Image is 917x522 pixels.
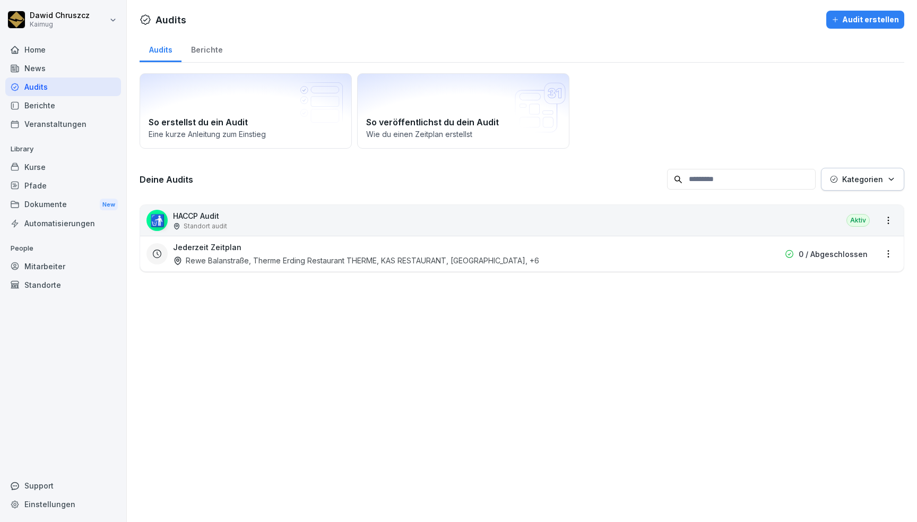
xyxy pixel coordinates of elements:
a: Einstellungen [5,495,121,514]
div: Rewe Balanstraße, Therme Erding Restaurant THERME, KAS RESTAURANT, [GEOGRAPHIC_DATA] , +6 [173,255,539,266]
button: Kategorien [821,168,904,191]
div: 🚮 [146,210,168,231]
a: So erstellst du ein AuditEine kurze Anleitung zum Einstieg [140,73,352,149]
p: Dawid Chruszcz [30,11,90,20]
button: Audit erstellen [826,11,904,29]
div: Aktiv [846,214,870,227]
p: People [5,240,121,257]
h3: Jederzeit Zeitplan [173,242,241,253]
p: Library [5,141,121,158]
a: Pfade [5,176,121,195]
p: Eine kurze Anleitung zum Einstieg [149,129,343,140]
h3: Deine Audits [140,174,662,185]
h2: So veröffentlichst du dein Audit [366,116,560,129]
div: New [100,199,118,211]
h2: So erstellst du ein Audit [149,116,343,129]
p: Kategorien [842,174,883,185]
p: 0 / Abgeschlossen [799,249,868,260]
a: Veranstaltungen [5,115,121,133]
a: Home [5,40,121,59]
a: So veröffentlichst du dein AuditWie du einen Zeitplan erstellst [357,73,569,149]
a: Mitarbeiter [5,257,121,276]
a: Berichte [181,35,232,62]
a: Kurse [5,158,121,176]
a: News [5,59,121,78]
a: Standorte [5,276,121,294]
p: Wie du einen Zeitplan erstellst [366,129,560,140]
div: Dokumente [5,195,121,215]
p: Standort audit [184,221,227,231]
a: Audits [5,78,121,96]
div: Support [5,476,121,495]
a: DokumenteNew [5,195,121,215]
a: Berichte [5,96,121,115]
a: Audits [140,35,181,62]
p: HACCP Audit [173,210,227,221]
div: Audit erstellen [832,14,899,25]
a: Automatisierungen [5,214,121,233]
h1: Audits [155,13,186,27]
p: Kaimug [30,21,90,28]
